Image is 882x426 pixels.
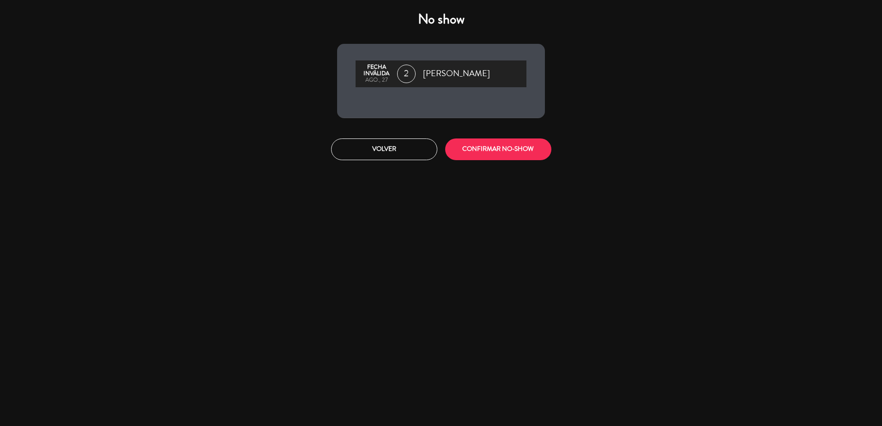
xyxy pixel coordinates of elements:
div: Fecha inválida [360,64,393,77]
h4: No show [337,11,545,28]
span: 2 [397,65,416,83]
div: ago., 27 [360,77,393,84]
button: Volver [331,138,437,160]
button: CONFIRMAR NO-SHOW [445,138,551,160]
span: [PERSON_NAME] [423,67,490,81]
